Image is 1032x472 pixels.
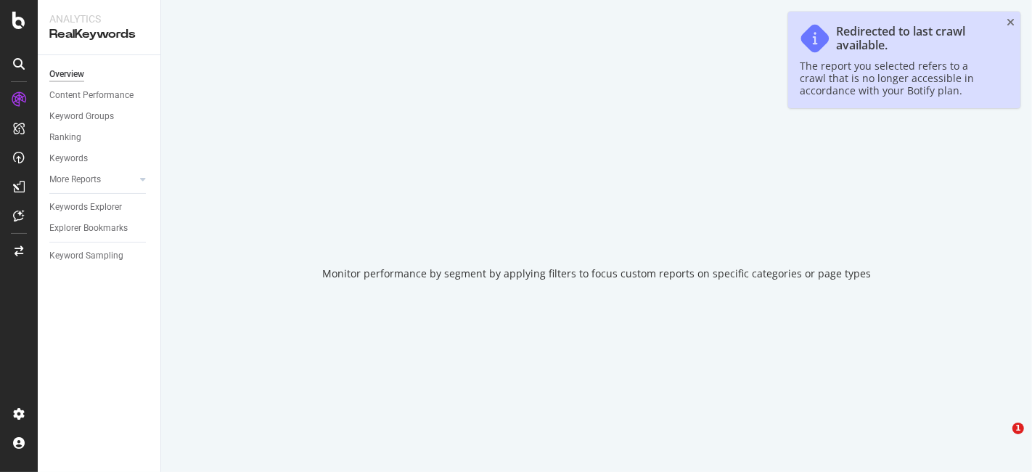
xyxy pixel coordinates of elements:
[49,109,150,124] a: Keyword Groups
[544,191,649,243] div: animation
[49,109,114,124] div: Keyword Groups
[49,88,150,103] a: Content Performance
[49,130,150,145] a: Ranking
[49,26,149,43] div: RealKeywords
[1007,17,1015,28] div: close toast
[49,200,122,215] div: Keywords Explorer
[983,423,1017,457] iframe: Intercom live chat
[1012,423,1024,434] span: 1
[49,151,150,166] a: Keywords
[836,25,994,52] div: Redirected to last crawl available.
[49,172,136,187] a: More Reports
[49,151,88,166] div: Keywords
[800,60,994,97] div: The report you selected refers to a crawl that is no longer accessible in accordance with your Bo...
[49,248,123,264] div: Keyword Sampling
[49,67,84,82] div: Overview
[49,172,101,187] div: More Reports
[49,67,150,82] a: Overview
[49,12,149,26] div: Analytics
[49,221,128,236] div: Explorer Bookmarks
[49,130,81,145] div: Ranking
[49,248,150,264] a: Keyword Sampling
[49,88,134,103] div: Content Performance
[49,221,150,236] a: Explorer Bookmarks
[49,200,150,215] a: Keywords Explorer
[322,266,871,281] div: Monitor performance by segment by applying filters to focus custom reports on specific categories...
